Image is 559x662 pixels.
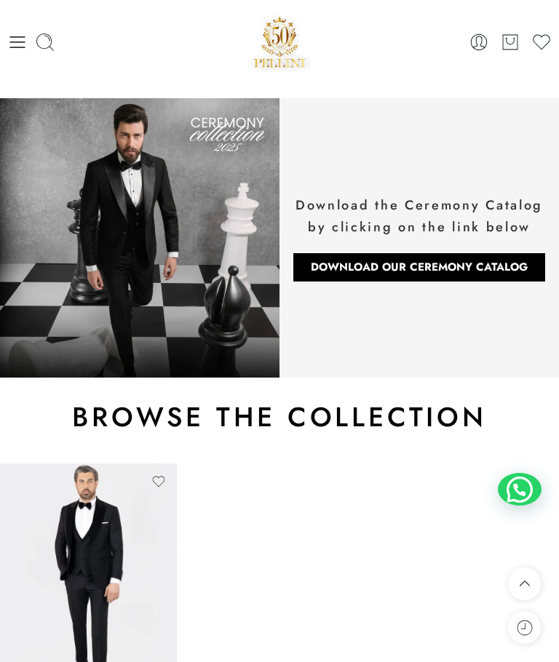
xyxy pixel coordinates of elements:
span: Download the Ceremony Catalog by clicking on the link below [296,196,543,236]
h2: Browse The Collection [7,399,552,434]
img: Pellini [248,11,311,73]
a: Cart [500,32,520,52]
a: Login / Register [469,32,489,52]
a: Pellini - [248,11,311,73]
a: Download Our Ceremony Catalog [293,252,546,282]
a: Wishlist [531,32,552,52]
span: Download Our Ceremony Catalog [311,262,528,273]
